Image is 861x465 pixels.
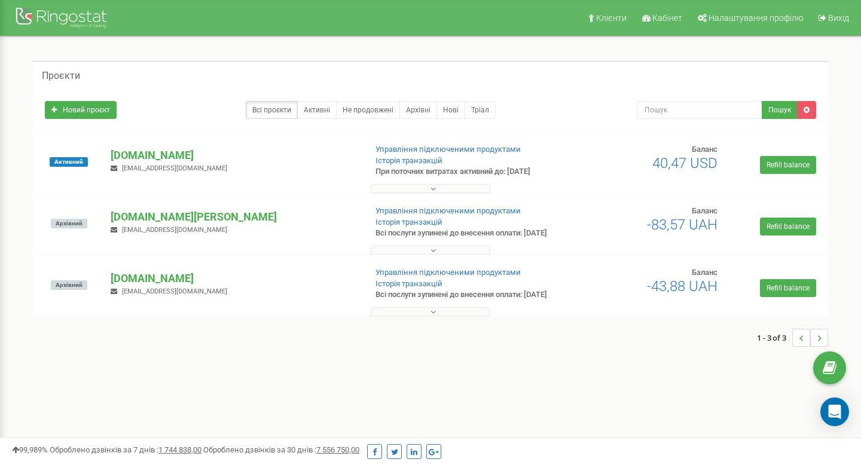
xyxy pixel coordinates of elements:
[316,445,359,454] u: 7 556 750,00
[45,101,117,119] a: Новий проєкт
[51,280,87,290] span: Архівний
[297,101,337,119] a: Активні
[203,445,359,454] span: Оброблено дзвінків за 30 днів :
[375,228,555,239] p: Всі послуги зупинені до внесення оплати: [DATE]
[375,289,555,301] p: Всі послуги зупинені до внесення оплати: [DATE]
[51,219,87,228] span: Архівний
[652,155,717,172] span: 40,47 USD
[375,206,521,215] a: Управління підключеними продуктами
[762,101,798,119] button: Пошук
[757,317,828,359] nav: ...
[647,216,717,233] span: -83,57 UAH
[122,226,227,234] span: [EMAIL_ADDRESS][DOMAIN_NAME]
[111,271,356,286] p: [DOMAIN_NAME]
[15,5,111,33] img: Ringostat Logo
[375,279,442,288] a: Історія транзакцій
[760,156,816,174] a: Refill balance
[692,145,717,154] span: Баланс
[50,445,201,454] span: Оброблено дзвінків за 7 днів :
[596,13,627,23] span: Клієнти
[709,13,803,23] span: Налаштування профілю
[375,145,521,154] a: Управління підключеними продуктами
[652,13,682,23] span: Кабінет
[12,445,48,454] span: 99,989%
[647,278,717,295] span: -43,88 UAH
[122,287,227,295] span: [EMAIL_ADDRESS][DOMAIN_NAME]
[158,445,201,454] u: 1 744 838,00
[375,218,442,227] a: Історія транзакцій
[111,148,356,163] p: [DOMAIN_NAME]
[692,268,717,277] span: Баланс
[760,218,816,235] a: Refill balance
[336,101,400,119] a: Не продовжені
[760,279,816,297] a: Refill balance
[375,268,521,277] a: Управління підключеними продуктами
[692,206,717,215] span: Баланс
[465,101,496,119] a: Тріал
[375,156,442,165] a: Історія транзакцій
[820,397,849,426] div: Open Intercom Messenger
[246,101,298,119] a: Всі проєкти
[399,101,437,119] a: Архівні
[111,209,356,225] p: [DOMAIN_NAME][PERSON_NAME]
[375,166,555,178] p: При поточних витратах активний до: [DATE]
[42,71,80,81] h5: Проєкти
[122,164,227,172] span: [EMAIL_ADDRESS][DOMAIN_NAME]
[50,157,88,167] span: Активний
[757,329,792,347] span: 1 - 3 of 3
[637,101,762,119] input: Пошук
[828,13,849,23] span: Вихід
[436,101,465,119] a: Нові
